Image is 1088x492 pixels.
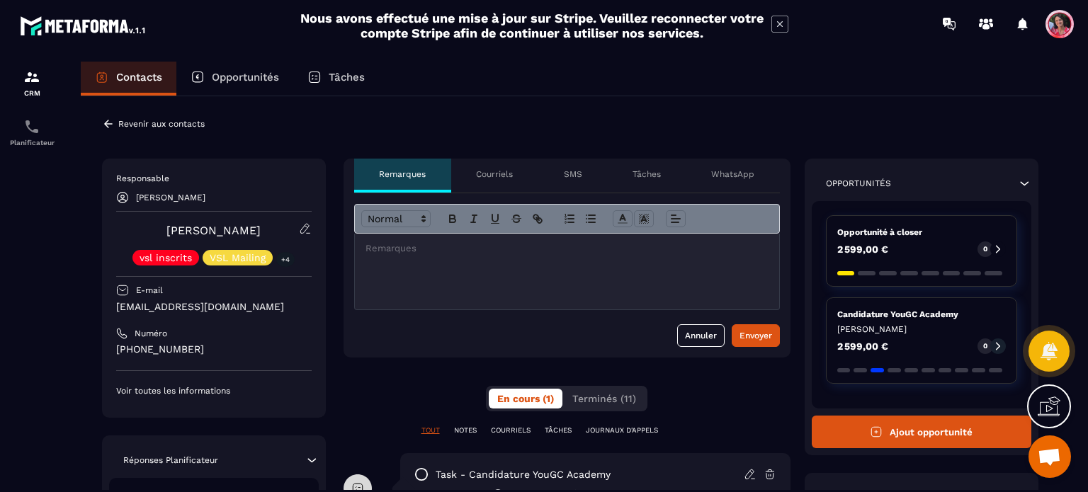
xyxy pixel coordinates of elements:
p: 0 [983,244,987,254]
button: Envoyer [732,324,780,347]
p: Responsable [116,173,312,184]
p: NOTES [454,425,477,435]
p: 2 599,00 € [837,341,888,351]
p: [PERSON_NAME] [136,193,205,202]
p: COURRIELS [491,425,531,435]
p: E-mail [136,285,163,296]
a: [PERSON_NAME] [166,224,261,237]
p: Numéro [135,328,167,339]
p: Courriels [476,168,513,180]
span: Terminés (11) [572,393,636,404]
p: [EMAIL_ADDRESS][DOMAIN_NAME] [116,300,312,314]
div: Ouvrir le chat [1028,435,1071,478]
img: logo [20,13,147,38]
p: 2 599,00 € [837,244,888,254]
button: Ajout opportunité [812,416,1032,448]
p: Tâches [633,168,661,180]
p: Réponses Planificateur [123,454,218,466]
p: TOUT [421,425,440,435]
p: VSL Mailing [210,253,266,263]
p: vsl inscrits [140,253,192,263]
button: En cours (1) [489,389,562,408]
div: Envoyer [739,328,772,343]
h2: Nous avons effectué une mise à jour sur Stripe. Veuillez reconnecter votre compte Stripe afin de ... [300,11,764,40]
img: formation [23,69,40,86]
p: task - Candidature YouGC Academy [436,468,611,481]
a: Tâches [293,62,379,96]
button: Terminés (11) [564,389,645,408]
a: Opportunités [176,62,293,96]
p: [PERSON_NAME] [837,324,1007,335]
p: SMS [564,168,582,180]
p: Opportunités [212,71,279,84]
span: En cours (1) [497,393,554,404]
a: schedulerschedulerPlanificateur [4,108,60,157]
p: Tâches [329,71,365,84]
a: formationformationCRM [4,58,60,108]
p: Revenir aux contacts [118,119,205,129]
p: TÂCHES [545,425,572,435]
p: [PHONE_NUMBER] [116,343,312,356]
button: Annuler [677,324,725,347]
p: 0 [983,341,987,351]
p: JOURNAUX D'APPELS [586,425,658,435]
p: Opportunité à closer [837,227,1007,238]
img: scheduler [23,118,40,135]
p: +4 [276,252,295,267]
p: CRM [4,89,60,97]
p: Contacts [116,71,162,84]
p: Voir toutes les informations [116,385,312,396]
p: Remarques [379,168,426,180]
a: Contacts [81,62,176,96]
p: Opportunités [826,178,891,189]
p: Candidature YouGC Academy [837,309,1007,320]
p: Planificateur [4,139,60,147]
p: WhatsApp [711,168,754,180]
